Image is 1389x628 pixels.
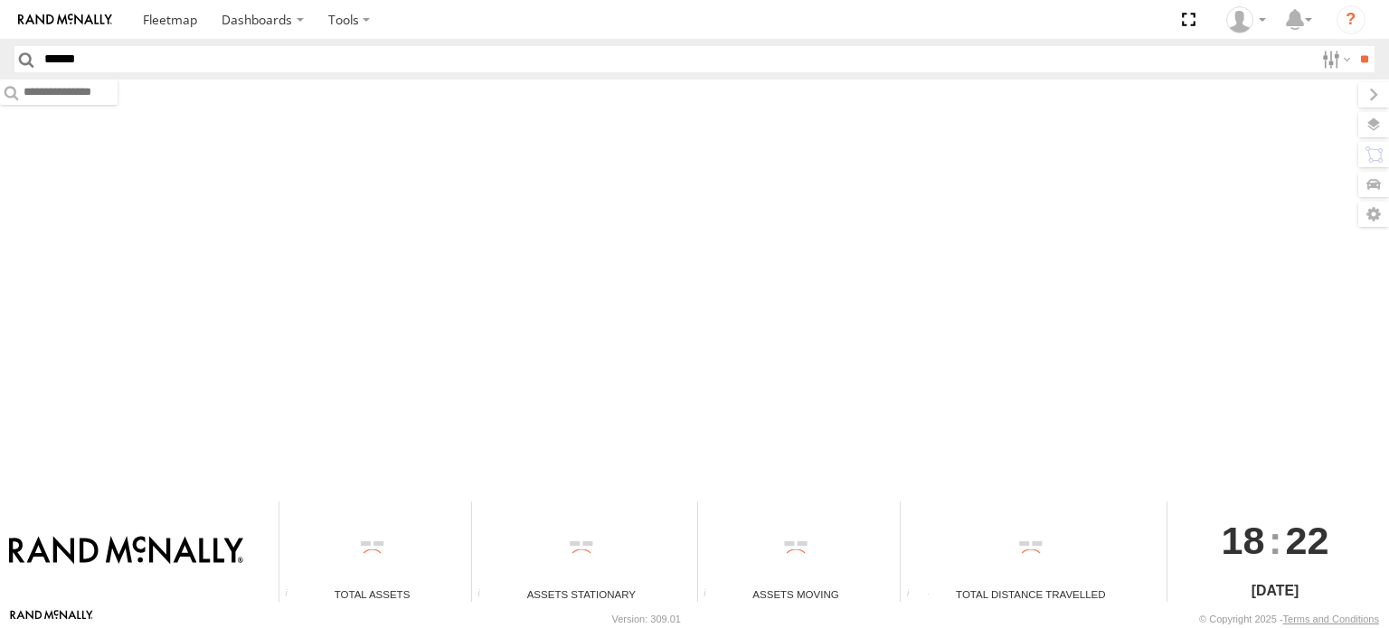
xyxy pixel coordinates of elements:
[1315,46,1354,72] label: Search Filter Options
[472,586,690,602] div: Assets Stationary
[10,610,93,628] a: Visit our Website
[9,536,243,567] img: Rand McNally
[1167,580,1382,602] div: [DATE]
[698,588,725,602] div: Total number of assets current in transit.
[472,588,499,602] div: Total number of assets current stationary.
[901,586,1160,602] div: Total Distance Travelled
[1167,501,1382,579] div: :
[901,588,928,602] div: Total distance travelled by all assets within specified date range and applied filters
[698,586,894,602] div: Assets Moving
[279,588,307,602] div: Total number of Enabled Assets
[1220,6,1272,33] div: Jose Goitia
[1337,5,1365,34] i: ?
[1286,501,1329,579] span: 22
[612,614,681,624] div: Version: 309.01
[1222,501,1265,579] span: 18
[18,14,112,26] img: rand-logo.svg
[1199,614,1379,624] div: © Copyright 2025 -
[1358,202,1389,227] label: Map Settings
[279,586,465,602] div: Total Assets
[1283,614,1379,624] a: Terms and Conditions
